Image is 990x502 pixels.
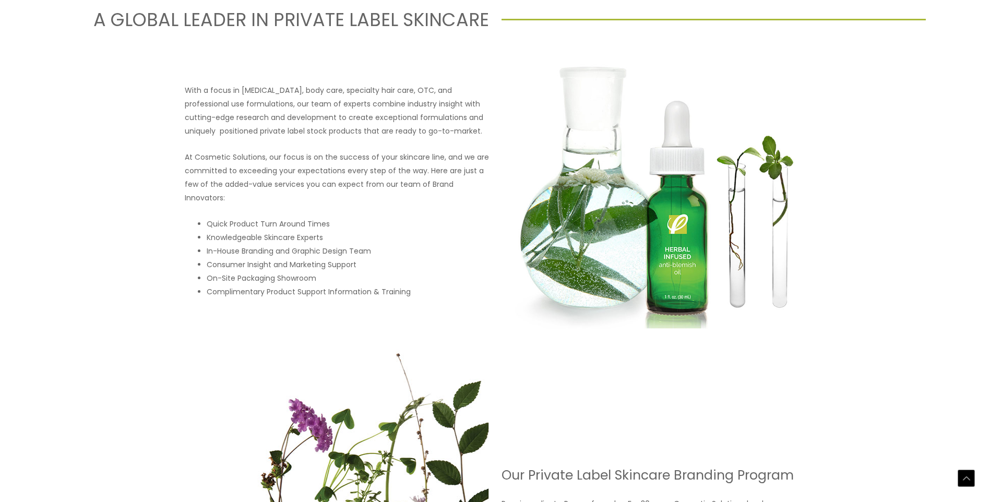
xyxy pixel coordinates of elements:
p: At Cosmetic Solutions, our focus is on the success of your skincare line, and we are committed to... [185,150,489,205]
img: Private Label Herbal Infused Product Image [502,53,806,329]
li: Knowledgeable Skincare Experts [207,231,489,244]
li: Consumer Insight and Marketing Support [207,258,489,271]
p: With a focus in [MEDICAL_DATA], body care, specialty hair care, OTC, and professional use formula... [185,83,489,138]
li: Complimentary Product Support Information & Training [207,285,489,298]
li: In-House Branding and Graphic Design Team [207,244,489,258]
h2: Our Private Label Skincare Branding Program [502,467,806,484]
h1: A GLOBAL LEADER IN PRIVATE LABEL SKINCARE [64,7,488,32]
li: Quick Product Turn Around Times [207,217,489,231]
li: On-Site Packaging Showroom [207,271,489,285]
